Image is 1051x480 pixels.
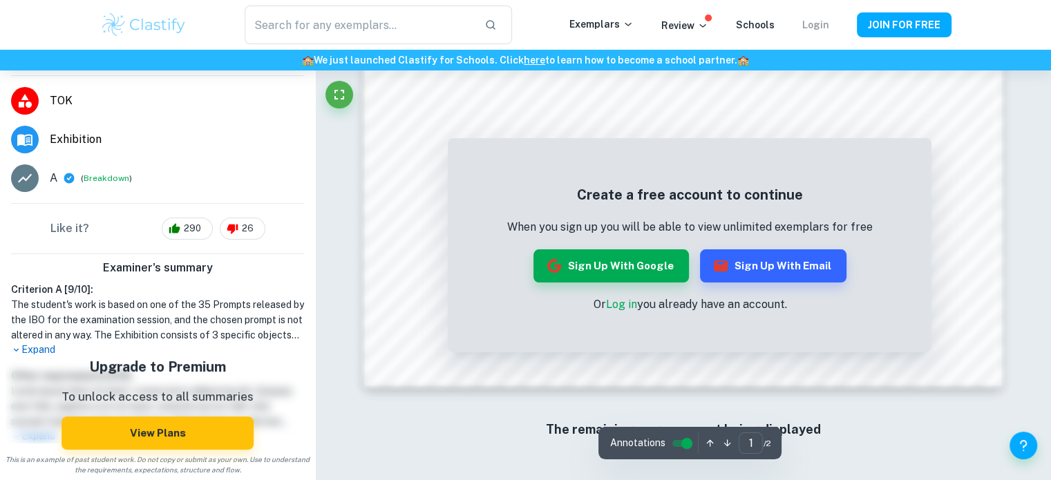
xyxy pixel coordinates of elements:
[609,436,665,450] span: Annotations
[162,218,213,240] div: 290
[81,172,132,185] span: ( )
[6,454,310,475] span: This is an example of past student work. Do not copy or submit as your own. Use to understand the...
[61,416,254,450] button: View Plans
[50,170,57,186] p: A
[50,131,304,148] span: Exhibition
[100,11,188,39] img: Clastify logo
[661,18,708,33] p: Review
[245,6,473,44] input: Search for any exemplars...
[857,12,951,37] button: JOIN FOR FREE
[700,249,846,282] button: Sign up with Email
[1010,432,1037,459] button: Help and Feedback
[736,19,775,30] a: Schools
[3,52,1048,68] h6: We just launched Clastify for Schools. Click to learn how to become a school partner.
[569,17,634,32] p: Exemplars
[11,297,304,343] h1: The student's work is based on one of the 35 Prompts released by the IBO for the examination sess...
[737,55,749,66] span: 🏫
[507,184,873,205] h5: Create a free account to continue
[302,55,314,66] span: 🏫
[234,222,261,236] span: 26
[507,219,873,236] p: When you sign up you will be able to view unlimited exemplars for free
[84,172,129,184] button: Breakdown
[220,218,265,240] div: 26
[50,93,304,109] span: TOK
[50,220,89,237] h6: Like it?
[763,437,770,450] span: / 2
[176,222,209,236] span: 290
[802,19,829,30] a: Login
[524,55,545,66] a: here
[605,298,636,311] a: Log in
[61,356,254,377] h5: Upgrade to Premium
[11,282,304,297] h6: Criterion A [ 9 / 10 ]:
[507,296,873,313] p: Or you already have an account.
[11,343,304,357] p: Expand
[533,249,689,282] button: Sign up with Google
[325,81,353,108] button: Fullscreen
[392,420,974,439] h6: The remaining pages are not being displayed
[6,260,310,276] h6: Examiner's summary
[61,388,254,406] p: To unlock access to all summaries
